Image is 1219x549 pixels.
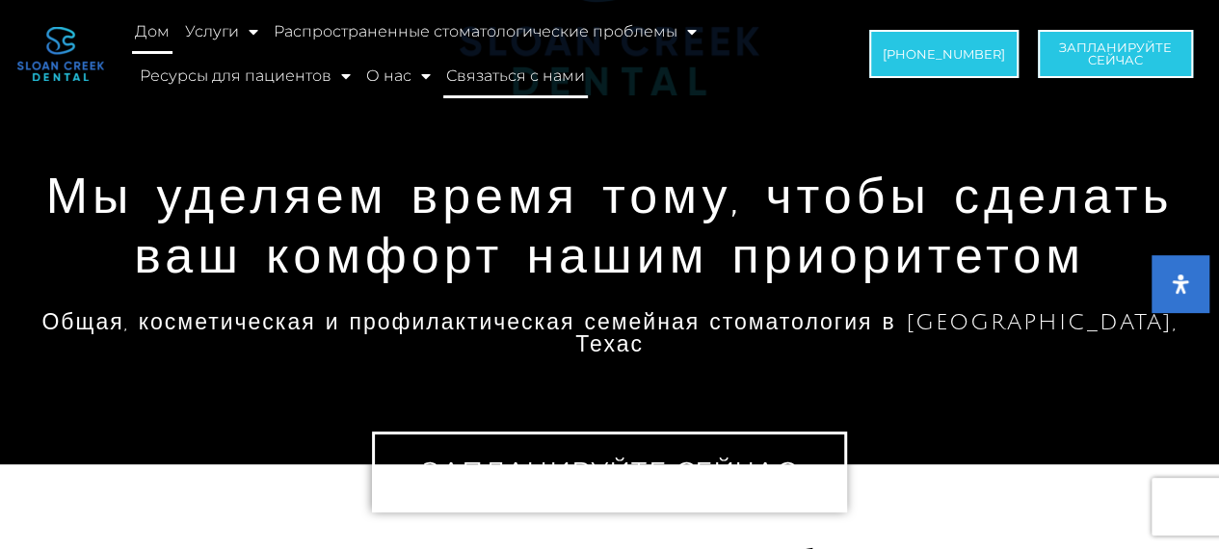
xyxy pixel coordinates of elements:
font: Дом [135,22,170,40]
a: Связаться с нами [443,54,588,98]
button: Открыть панель специальных возможностей [1152,255,1209,313]
font: Мы уделяем время тому, чтобы сделать [46,170,1174,224]
a: Распространенные стоматологические проблемы [271,10,700,54]
a: Запланируйте сейчас [372,431,847,511]
img: логотип [17,27,104,81]
a: Услуги [182,10,261,54]
a: О нас [363,54,434,98]
a: [PHONE_NUMBER] [869,30,1019,78]
font: Услуги [185,22,239,40]
a: Ресурсы для пациентов [137,54,354,98]
font: Общая, косметическая и профилактическая семейная стоматология в [GEOGRAPHIC_DATA], Техас [41,310,1177,356]
font: Связаться с нами [446,66,585,85]
a: Дом [132,10,172,54]
font: О нас [366,66,411,85]
font: ваш комфорт нашим приоритетом [134,229,1084,284]
font: Запланируйте [1059,39,1172,55]
font: сейчас [1088,52,1143,67]
a: Запланируйтесейчас [1038,30,1193,78]
font: Распространенные стоматологические проблемы [274,22,677,40]
font: [PHONE_NUMBER] [883,46,1005,62]
font: Ресурсы для пациентов [140,66,331,85]
font: Запланируйте сейчас [423,456,796,487]
nav: Меню [132,10,836,98]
